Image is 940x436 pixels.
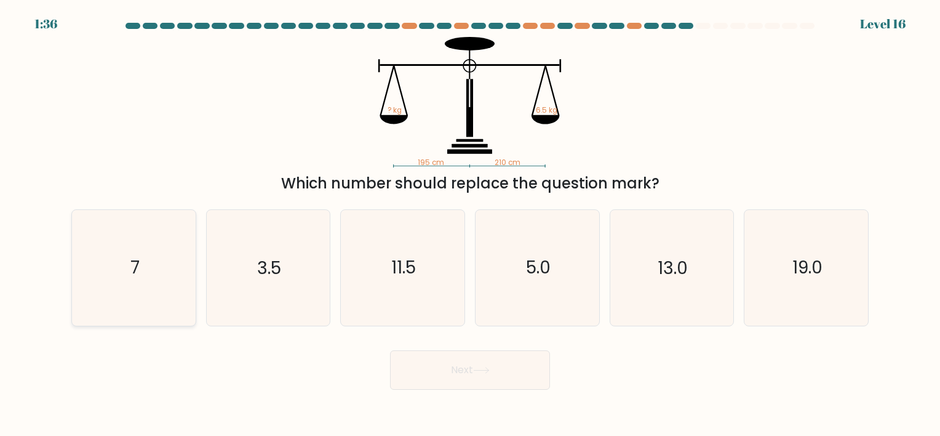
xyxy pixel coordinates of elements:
tspan: 210 cm [495,158,520,168]
tspan: ? kg [388,105,402,115]
div: Level 16 [860,15,906,33]
tspan: 6.5 kg [536,105,558,115]
tspan: 195 cm [418,158,445,168]
text: 19.0 [792,256,822,280]
text: 13.0 [658,256,688,280]
button: Next [390,350,550,390]
text: 11.5 [392,256,416,280]
div: 1:36 [34,15,57,33]
text: 5.0 [526,256,551,280]
div: Which number should replace the question mark? [79,172,861,195]
text: 7 [130,256,140,280]
text: 3.5 [257,256,281,280]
